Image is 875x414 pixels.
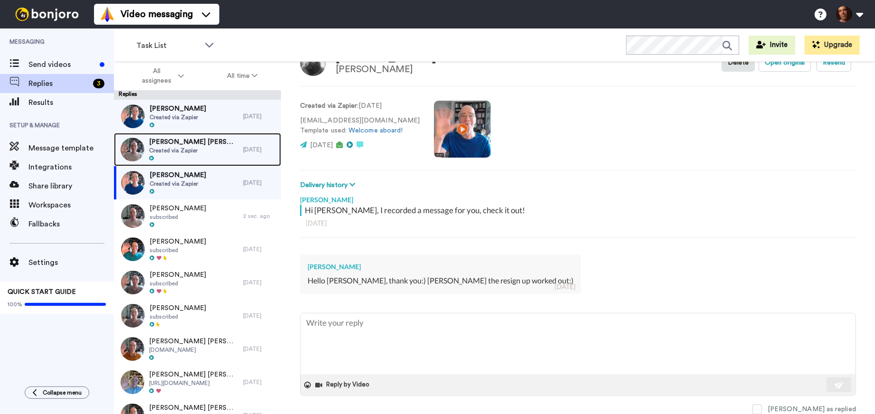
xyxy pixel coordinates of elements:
a: Welcome aboard! [348,127,403,134]
span: 100% [8,301,22,308]
a: [PERSON_NAME]Created via Zapier[DATE] [114,100,281,133]
button: Delivery history [300,180,358,190]
span: Created via Zapier [149,147,238,154]
p: : [DATE] [300,101,420,111]
span: subscribed [150,213,206,221]
div: [DATE] [243,312,276,320]
p: [EMAIL_ADDRESS][DOMAIN_NAME] Template used: [300,116,420,136]
div: Hi [PERSON_NAME], I recorded a message for you, check it out! [305,205,854,216]
span: QUICK START GUIDE [8,289,76,295]
div: [DATE] [243,345,276,353]
img: e3baa651-f27d-4328-b095-51f0d0f362d9-thumb.jpg [121,337,144,361]
span: [PERSON_NAME] [150,237,206,246]
span: [DATE] [310,142,333,149]
a: [PERSON_NAME]subscribed[DATE] [114,233,281,266]
span: [PERSON_NAME] [150,270,206,280]
span: [PERSON_NAME] [PERSON_NAME] [149,137,238,147]
span: All assignees [138,66,176,85]
span: [PERSON_NAME] [PERSON_NAME] [149,403,238,413]
div: [DATE] [306,218,850,228]
a: [PERSON_NAME]subscribed2 sec. ago [114,199,281,233]
img: Image of Mari Mari Yokoichi [300,50,326,76]
div: [DATE] [243,113,276,120]
span: subscribed [150,313,206,320]
a: [PERSON_NAME]subscribed[DATE] [114,299,281,332]
img: e1fa3a1f-37e4-4694-a504-315838fd38ee-thumb.jpg [121,171,145,195]
img: bj-logo-header-white.svg [11,8,83,21]
span: subscribed [150,246,206,254]
div: 2 sec. ago [243,212,276,220]
img: 5a739e1f-6120-4b31-a173-e3b071c36f73-thumb.jpg [121,370,144,394]
span: Message template [28,142,114,154]
div: [DATE] [243,179,276,187]
div: [DATE] [243,378,276,386]
button: Collapse menu [25,386,89,399]
button: Resend [817,54,851,72]
span: Results [28,97,114,108]
button: Delete [722,54,755,72]
span: Video messaging [121,8,193,21]
span: Integrations [28,161,114,173]
a: [PERSON_NAME] [PERSON_NAME]Created via Zapier[DATE] [114,133,281,166]
img: send-white.svg [834,381,845,389]
div: [DATE] [243,146,276,153]
span: [DOMAIN_NAME] [149,346,238,354]
div: [DATE] [555,282,575,292]
div: [PERSON_NAME] [336,64,436,75]
button: Open original [759,54,811,72]
a: [PERSON_NAME] [PERSON_NAME][URL][DOMAIN_NAME][DATE] [114,366,281,399]
span: Replies [28,78,89,89]
div: 3 [93,79,104,88]
img: b73de1e1-4cf8-4ac3-8261-512f17e6db52-thumb.jpg [121,204,145,228]
span: Created via Zapier [150,180,206,188]
div: [PERSON_NAME] as replied [768,405,856,414]
button: All time [206,67,280,85]
button: Reply by Video [315,378,373,392]
img: vm-color.svg [100,7,115,22]
img: 10b68f3b-60a2-46f5-94d1-e2ed9701afea-thumb.jpg [121,237,145,261]
button: Invite [749,36,795,55]
span: Share library [28,180,114,192]
span: Workspaces [28,199,114,211]
span: subscribed [150,280,206,287]
img: 89095f08-1a64-4b92-9077-a4bc3e76d552-thumb.jpg [121,104,145,128]
span: [PERSON_NAME] [150,170,206,180]
button: All assignees [116,63,206,89]
span: Send videos [28,59,96,70]
div: [PERSON_NAME] [300,190,856,205]
img: d4977388-2384-4389-9c52-c7230d77ed78-thumb.jpg [121,271,145,294]
a: [PERSON_NAME]Created via Zapier[DATE] [114,166,281,199]
span: Task List [136,40,200,51]
span: [PERSON_NAME] [150,104,206,113]
span: Collapse menu [43,389,82,396]
span: [PERSON_NAME] [PERSON_NAME] [149,337,238,346]
span: Fallbacks [28,218,114,230]
span: [PERSON_NAME] [150,204,206,213]
div: Hello [PERSON_NAME], thank you:) [PERSON_NAME] the resign up worked out:) [308,275,574,286]
span: [PERSON_NAME] [150,303,206,313]
div: Replies [114,90,281,100]
span: [PERSON_NAME] [PERSON_NAME] [149,370,238,379]
a: [PERSON_NAME]subscribed[DATE] [114,266,281,299]
div: [DATE] [243,279,276,286]
img: ee0e970d-d8c8-400f-839a-5b3827e373c2-thumb.jpg [121,304,145,328]
span: Created via Zapier [150,113,206,121]
strong: Created via Zapier [300,103,357,109]
img: de859200-eb1e-4108-83e8-1af94c7bb5de-thumb.jpg [121,138,144,161]
button: Upgrade [805,36,860,55]
a: [PERSON_NAME] [PERSON_NAME][DOMAIN_NAME][DATE] [114,332,281,366]
div: [PERSON_NAME] [308,262,574,272]
span: Settings [28,257,114,268]
span: [URL][DOMAIN_NAME] [149,379,238,387]
div: [DATE] [243,245,276,253]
